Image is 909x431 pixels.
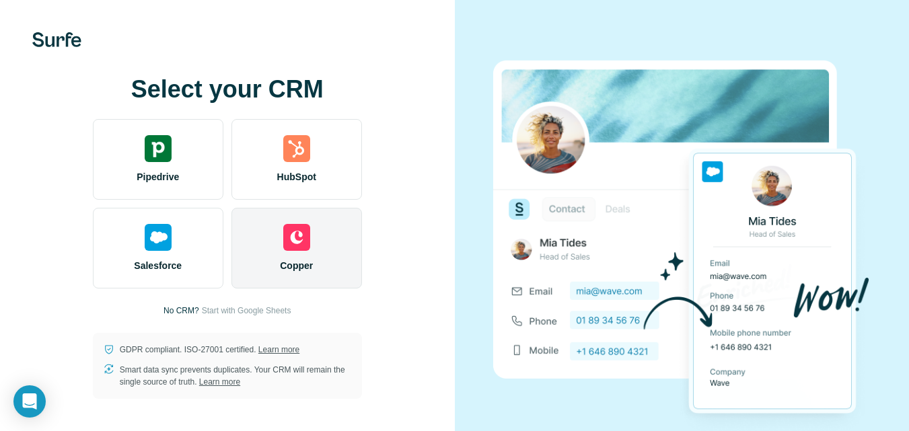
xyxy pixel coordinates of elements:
[32,32,81,47] img: Surfe's logo
[145,224,172,251] img: salesforce's logo
[163,305,199,317] p: No CRM?
[13,385,46,418] div: Open Intercom Messenger
[283,135,310,162] img: hubspot's logo
[202,305,291,317] button: Start with Google Sheets
[120,344,299,356] p: GDPR compliant. ISO-27001 certified.
[134,259,182,272] span: Salesforce
[283,224,310,251] img: copper's logo
[258,345,299,354] a: Learn more
[137,170,179,184] span: Pipedrive
[199,377,240,387] a: Learn more
[145,135,172,162] img: pipedrive's logo
[277,170,316,184] span: HubSpot
[93,76,362,103] h1: Select your CRM
[120,364,351,388] p: Smart data sync prevents duplicates. Your CRM will remain the single source of truth.
[280,259,313,272] span: Copper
